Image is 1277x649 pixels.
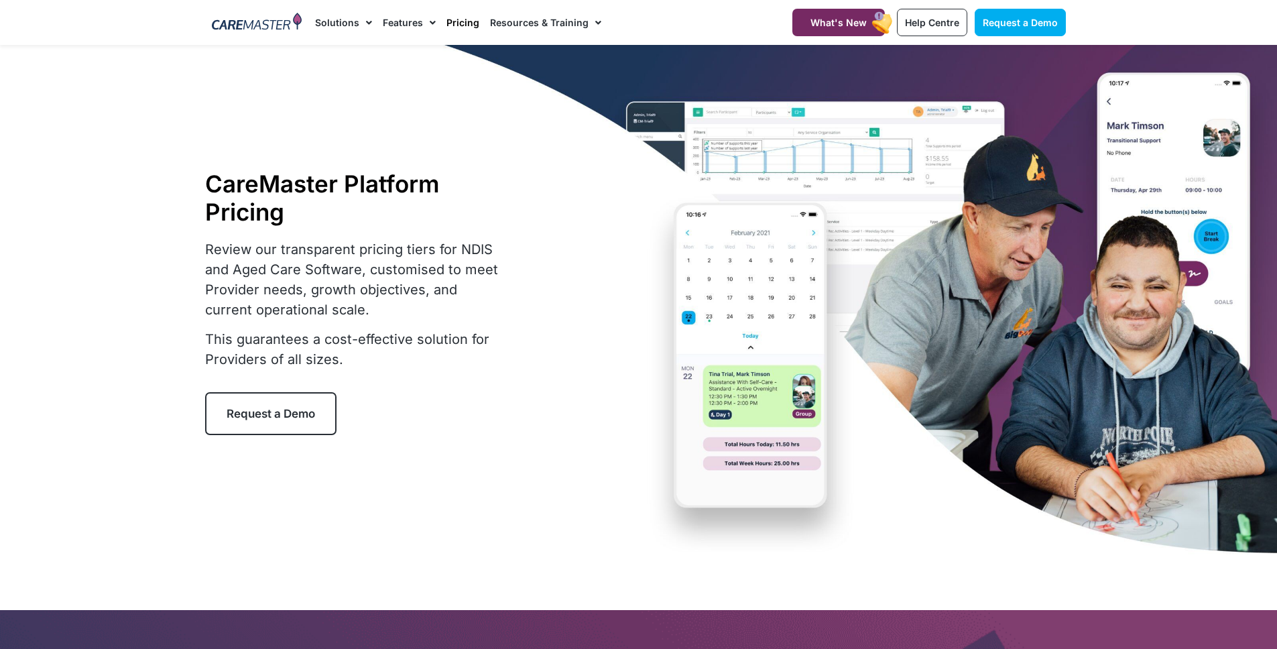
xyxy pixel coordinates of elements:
a: Request a Demo [975,9,1066,36]
img: CareMaster Logo [212,13,302,33]
span: Request a Demo [227,407,315,420]
p: This guarantees a cost-effective solution for Providers of all sizes. [205,329,507,369]
a: Help Centre [897,9,967,36]
span: Help Centre [905,17,959,28]
span: Request a Demo [983,17,1058,28]
h1: CareMaster Platform Pricing [205,170,507,226]
p: Review our transparent pricing tiers for NDIS and Aged Care Software, customised to meet Provider... [205,239,507,320]
span: What's New [810,17,867,28]
a: What's New [792,9,885,36]
a: Request a Demo [205,392,337,435]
